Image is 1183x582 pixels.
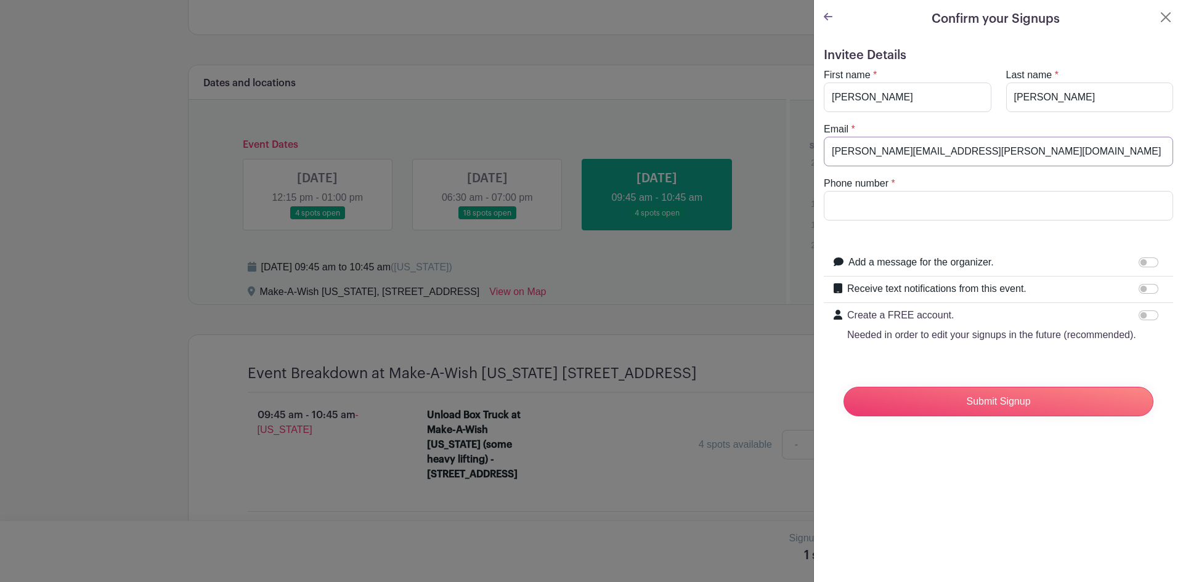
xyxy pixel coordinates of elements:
button: Close [1158,10,1173,25]
h5: Invitee Details [824,48,1173,63]
label: Phone number [824,176,888,191]
h5: Confirm your Signups [932,10,1060,28]
label: Email [824,122,848,137]
label: Receive text notifications from this event. [847,281,1026,296]
input: Submit Signup [844,387,1153,416]
p: Needed in order to edit your signups in the future (recommended). [847,328,1136,342]
p: Create a FREE account. [847,308,1136,323]
label: Last name [1006,68,1052,83]
label: Add a message for the organizer. [848,255,994,270]
label: First name [824,68,871,83]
